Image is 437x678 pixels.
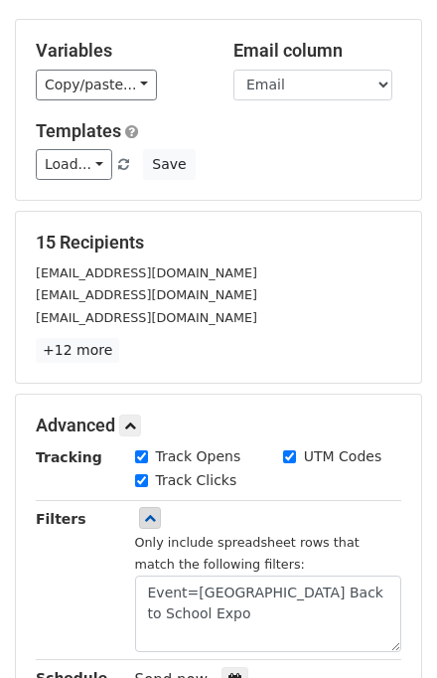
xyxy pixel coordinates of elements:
small: Only include spreadsheet rows that match the following filters: [135,535,360,573]
label: Track Clicks [156,470,237,491]
strong: Filters [36,511,86,527]
h5: Advanced [36,415,401,436]
small: [EMAIL_ADDRESS][DOMAIN_NAME] [36,310,257,325]
label: Track Opens [156,446,241,467]
iframe: Chat Widget [338,583,437,678]
a: Templates [36,120,121,141]
strong: Tracking [36,449,102,465]
small: [EMAIL_ADDRESS][DOMAIN_NAME] [36,287,257,302]
a: Copy/paste... [36,70,157,100]
button: Save [143,149,195,180]
h5: Variables [36,40,204,62]
a: Load... [36,149,112,180]
label: UTM Codes [304,446,381,467]
h5: 15 Recipients [36,232,401,254]
a: +12 more [36,338,119,363]
small: [EMAIL_ADDRESS][DOMAIN_NAME] [36,265,257,280]
h5: Email column [233,40,401,62]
